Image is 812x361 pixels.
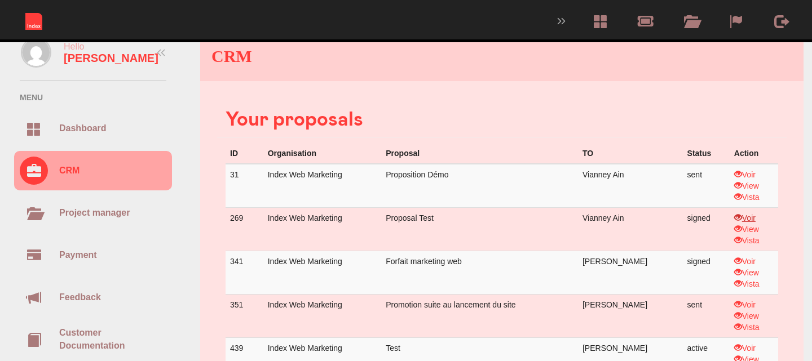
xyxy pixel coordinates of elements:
a: View [734,225,759,234]
td: signed [683,207,730,251]
td: sent [683,294,730,337]
a: Vista [734,279,760,288]
td: signed [683,251,730,294]
div: CRM [59,164,80,177]
a: CRM [14,151,172,190]
th: Organisation [263,143,382,164]
a: Vista [734,323,760,332]
a: Voir [734,300,756,309]
td: Promotion suite au lancement du site [381,294,578,337]
a: Vista [734,236,760,245]
span: Hello [64,42,84,51]
td: sent [683,164,730,208]
a: Project manager [14,193,172,233]
a: Voir [734,344,756,353]
h1: CRM [211,47,252,65]
th: TO [578,143,683,164]
div: Menu [8,81,178,103]
a: Payment [14,235,172,275]
a: View [734,268,759,277]
td: [PERSON_NAME] [578,251,683,294]
td: 351 [226,294,263,337]
a: View [734,311,759,320]
td: 269 [226,207,263,251]
a: Customer Documentation [14,320,172,359]
div: Feedback [59,291,101,304]
th: ID [226,143,263,164]
div: [PERSON_NAME] [64,52,158,64]
td: Index Web Marketing [263,251,382,294]
a: Voir [734,257,756,266]
a: View [734,181,759,190]
th: Proposal [381,143,578,164]
div: Project manager [59,207,130,220]
td: Forfait marketing web [381,251,578,294]
th: Status [683,143,730,164]
a: Dashboard [14,109,172,148]
td: Proposition Démo [381,164,578,208]
h2: Your proposals [217,109,787,137]
td: Vianney Ain [578,164,683,208]
td: 31 [226,164,263,208]
a: Vista [734,193,760,202]
img: iwm-logo-2018.png [25,13,42,30]
a: Voir [734,213,756,222]
td: Index Web Marketing [263,294,382,337]
th: Action [730,143,778,164]
td: [PERSON_NAME] [578,294,683,337]
td: Proposal Test [381,207,578,251]
div: Customer Documentation [59,327,166,353]
a: Feedback [14,278,172,317]
div: Dashboard [59,122,107,135]
a: Voir [734,170,756,179]
td: Vianney Ain [578,207,683,251]
td: Index Web Marketing [263,207,382,251]
div: Payment [59,249,97,262]
td: Index Web Marketing [263,164,382,208]
td: 341 [226,251,263,294]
